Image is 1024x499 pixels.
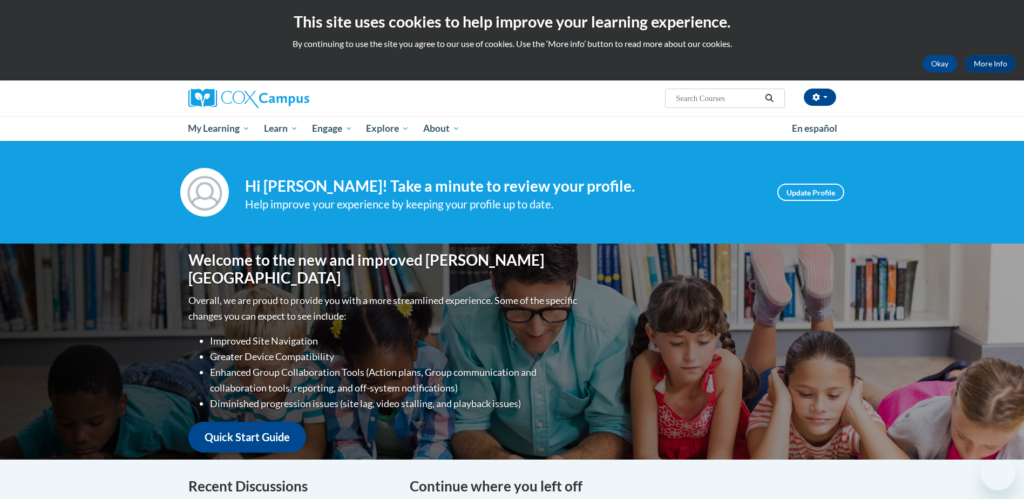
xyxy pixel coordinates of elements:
a: More Info [965,55,1016,72]
span: Explore [366,122,409,135]
button: Search [761,92,777,105]
li: Diminished progression issues (site lag, video stalling, and playback issues) [210,396,580,412]
li: Improved Site Navigation [210,333,580,349]
a: My Learning [181,116,257,141]
iframe: Button to launch messaging window [981,456,1015,490]
button: Account Settings [804,89,836,106]
a: About [416,116,467,141]
li: Greater Device Compatibility [210,349,580,365]
span: Learn [264,122,298,135]
span: My Learning [188,122,250,135]
a: Explore [359,116,416,141]
h4: Recent Discussions [188,476,394,497]
div: Help improve your experience by keeping your profile up to date. [245,195,761,213]
span: En español [792,123,837,134]
p: Overall, we are proud to provide you with a more streamlined experience. Some of the specific cha... [188,293,580,324]
span: Engage [312,122,352,135]
h4: Continue where you left off [410,476,836,497]
a: Engage [305,116,360,141]
h2: This site uses cookies to help improve your learning experience. [8,11,1016,32]
div: Main menu [172,116,852,141]
a: En español [785,117,844,140]
button: Okay [923,55,957,72]
img: Cox Campus [188,89,309,108]
h1: Welcome to the new and improved [PERSON_NAME][GEOGRAPHIC_DATA] [188,251,580,287]
a: Learn [257,116,305,141]
p: By continuing to use the site you agree to our use of cookies. Use the ‘More info’ button to read... [8,38,1016,50]
input: Search Courses [675,92,761,105]
h4: Hi [PERSON_NAME]! Take a minute to review your profile. [245,177,761,195]
a: Update Profile [777,184,844,201]
li: Enhanced Group Collaboration Tools (Action plans, Group communication and collaboration tools, re... [210,365,580,396]
a: Quick Start Guide [188,422,306,453]
img: Profile Image [180,168,229,217]
a: Cox Campus [188,89,394,108]
span: About [423,122,460,135]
